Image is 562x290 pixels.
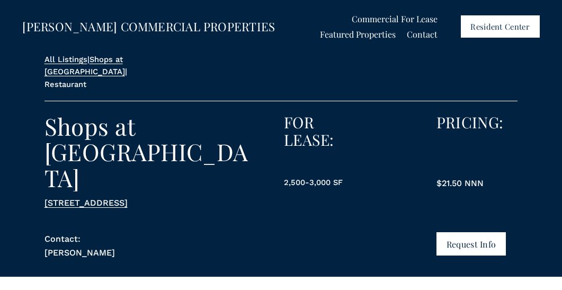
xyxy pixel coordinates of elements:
[22,19,275,34] a: [PERSON_NAME] COMMERCIAL PROPERTIES
[44,198,128,208] a: [STREET_ADDRESS]
[44,55,87,64] a: All Listings
[407,27,438,42] a: Contact
[320,28,396,41] span: Featured Properties
[320,27,396,42] a: folder dropdown
[436,113,518,131] h3: PRICING:
[44,54,170,91] p: | | Restaurant
[284,177,365,189] p: 2,500-3,000 SF
[284,113,365,148] h3: FOR LEASE:
[436,177,518,190] p: $21.50 NNN
[352,12,438,26] span: Commercial For Lease
[44,113,256,190] h2: Shops at [GEOGRAPHIC_DATA]
[44,232,148,259] p: Contact: [PERSON_NAME]
[461,15,540,38] a: Resident Center
[436,232,506,255] button: Request Info
[352,11,438,27] a: folder dropdown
